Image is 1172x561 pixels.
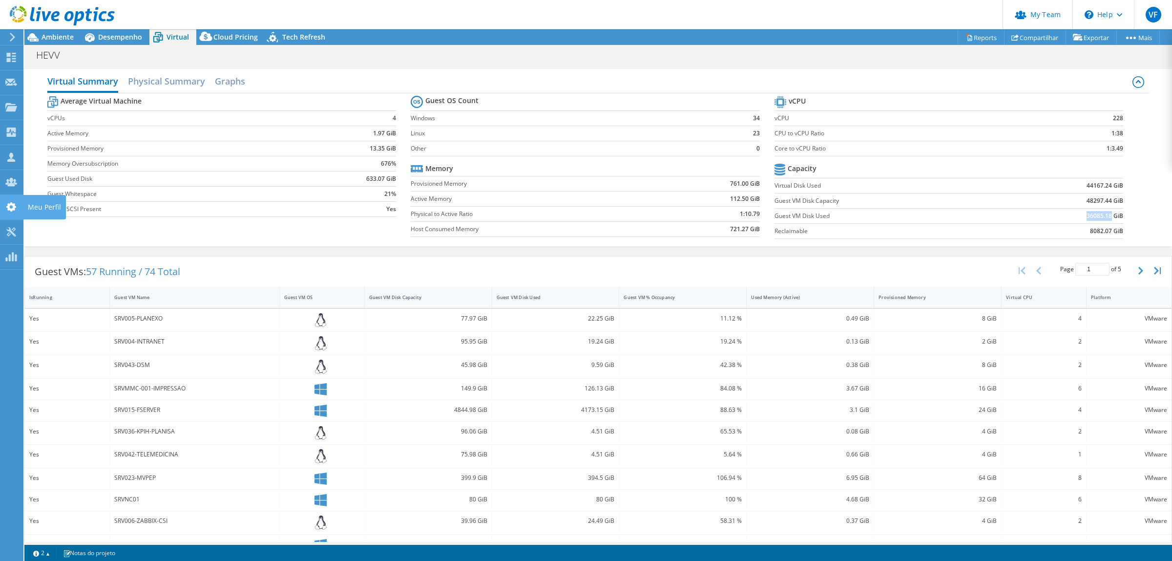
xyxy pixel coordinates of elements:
[497,383,615,394] div: 126.13 GiB
[29,360,105,370] div: Yes
[1006,405,1082,415] div: 4
[774,226,1003,236] label: Reclaimable
[1091,405,1167,415] div: VMware
[1091,336,1167,347] div: VMware
[624,336,742,347] div: 19.24 %
[497,426,615,437] div: 4.51 GiB
[114,360,275,370] div: SRV043-DSM
[98,32,142,42] span: Desempenho
[1006,539,1082,550] div: 4
[47,204,313,214] label: Guest iSCSI Present
[1006,294,1070,301] div: Virtual CPU
[114,383,275,394] div: SRVMMC-001-IMPRESSAO
[879,494,997,505] div: 32 GiB
[624,473,742,483] div: 106.94 %
[1006,360,1082,370] div: 2
[1004,30,1066,45] a: Compartilhar
[384,189,396,199] b: 21%
[25,257,190,287] div: Guest VMs:
[47,144,313,153] label: Provisioned Memory
[29,336,105,347] div: Yes
[369,449,487,460] div: 75.98 GiB
[215,71,245,91] h2: Graphs
[29,426,105,437] div: Yes
[1006,516,1082,526] div: 2
[393,113,396,123] b: 4
[1091,539,1167,550] div: VMware
[1107,144,1123,153] b: 1:3.49
[751,336,869,347] div: 0.13 GiB
[61,96,142,106] b: Average Virtual Machine
[879,449,997,460] div: 4 GiB
[29,539,105,550] div: No
[1087,196,1123,206] b: 48297.44 GiB
[1090,226,1123,236] b: 8082.07 GiB
[1085,10,1093,19] svg: \n
[1091,494,1167,505] div: VMware
[47,129,313,138] label: Active Memory
[23,195,66,219] div: Meu Perfil
[730,224,760,234] b: 721.27 GiB
[740,209,760,219] b: 1:10.79
[370,144,396,153] b: 13.35 GiB
[1146,7,1161,22] span: VF
[386,204,396,214] b: Yes
[751,426,869,437] div: 0.08 GiB
[1091,473,1167,483] div: VMware
[369,360,487,370] div: 45.98 GiB
[42,32,74,42] span: Ambiente
[879,405,997,415] div: 24 GiB
[86,265,180,278] span: 57 Running / 74 Total
[751,405,869,415] div: 3.1 GiB
[369,336,487,347] div: 95.95 GiB
[213,32,258,42] span: Cloud Pricing
[114,294,263,301] div: Guest VM Name
[1091,449,1167,460] div: VMware
[29,383,105,394] div: Yes
[879,539,997,550] div: 8 GiB
[373,129,396,138] b: 1.97 GiB
[879,336,997,347] div: 2 GiB
[369,294,476,301] div: Guest VM Disk Capacity
[1006,383,1082,394] div: 6
[1091,516,1167,526] div: VMware
[497,405,615,415] div: 4173.15 GiB
[1087,211,1123,221] b: 36085.18 GiB
[497,294,603,301] div: Guest VM Disk Used
[789,96,806,106] b: vCPU
[1006,313,1082,324] div: 4
[1006,473,1082,483] div: 8
[114,449,275,460] div: SRV042-TELEMEDICINA
[497,336,615,347] div: 19.24 GiB
[1060,263,1121,276] span: Page of
[774,129,1044,138] label: CPU to vCPU Ratio
[1091,313,1167,324] div: VMware
[1091,294,1155,301] div: Platform
[114,539,275,550] div: SRVVIRSOFT1-1
[47,174,313,184] label: Guest Used Disk
[751,360,869,370] div: 0.38 GiB
[47,71,118,93] h2: Virtual Summary
[497,313,615,324] div: 22.25 GiB
[879,516,997,526] div: 4 GiB
[167,32,189,42] span: Virtual
[879,473,997,483] div: 64 GiB
[411,224,658,234] label: Host Consumed Memory
[29,449,105,460] div: Yes
[753,129,760,138] b: 23
[411,144,728,153] label: Other
[128,71,205,91] h2: Physical Summary
[47,189,313,199] label: Guest Whitespace
[751,294,858,301] div: Used Memory (Active)
[751,383,869,394] div: 3.67 GiB
[774,144,1044,153] label: Core to vCPU Ratio
[1087,181,1123,191] b: 44167.24 GiB
[751,449,869,460] div: 0.66 GiB
[497,473,615,483] div: 394.5 GiB
[753,113,760,123] b: 34
[114,516,275,526] div: SRV006-ZABBIX-CSI
[497,494,615,505] div: 80 GiB
[1118,265,1121,273] span: 5
[1091,360,1167,370] div: VMware
[26,547,57,559] a: 2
